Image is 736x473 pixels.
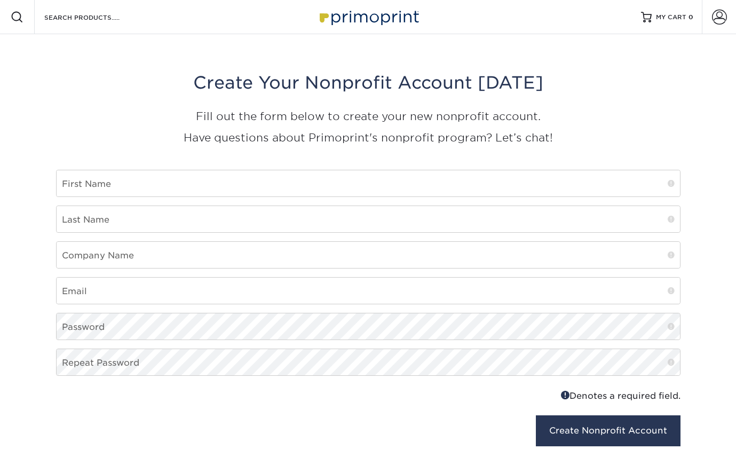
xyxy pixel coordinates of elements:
img: Primoprint [315,5,422,28]
input: SEARCH PRODUCTS..... [43,11,147,23]
span: MY CART [656,13,686,22]
div: Denotes a required field. [376,389,680,403]
h3: Create Your Nonprofit Account [DATE] [56,73,680,93]
span: 0 [688,13,693,21]
button: Create Nonprofit Account [536,415,680,446]
p: Fill out the form below to create your new nonprofit account. Have questions about Primoprint's n... [56,106,680,148]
